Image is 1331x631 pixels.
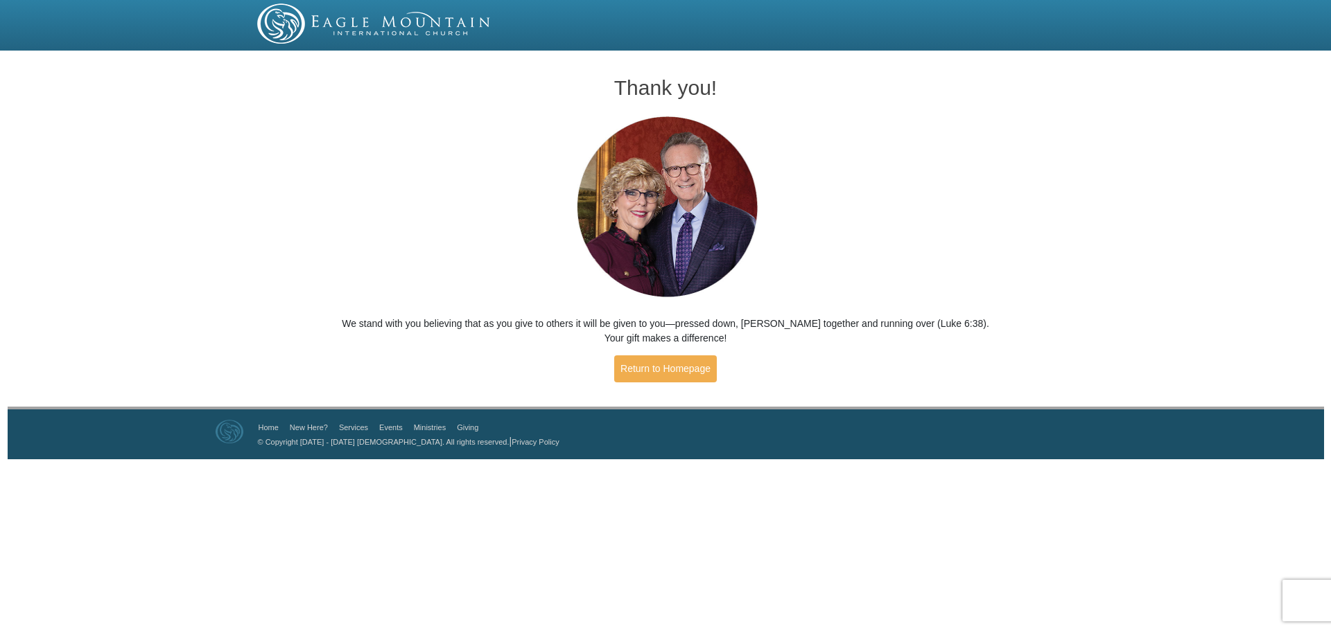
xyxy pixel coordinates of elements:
a: Privacy Policy [512,438,559,446]
a: © Copyright [DATE] - [DATE] [DEMOGRAPHIC_DATA]. All rights reserved. [258,438,510,446]
h1: Thank you! [340,76,991,99]
img: Eagle Mountain International Church [216,420,243,443]
a: Return to Homepage [614,355,717,382]
p: | [253,434,559,449]
a: Ministries [414,423,446,432]
a: New Here? [290,423,328,432]
a: Services [339,423,368,432]
img: Pastors George and Terri Pearsons [564,112,768,303]
img: EMIC [257,3,491,44]
a: Home [259,423,279,432]
a: Events [379,423,403,432]
a: Giving [457,423,478,432]
p: We stand with you believing that as you give to others it will be given to you—pressed down, [PER... [340,317,991,346]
